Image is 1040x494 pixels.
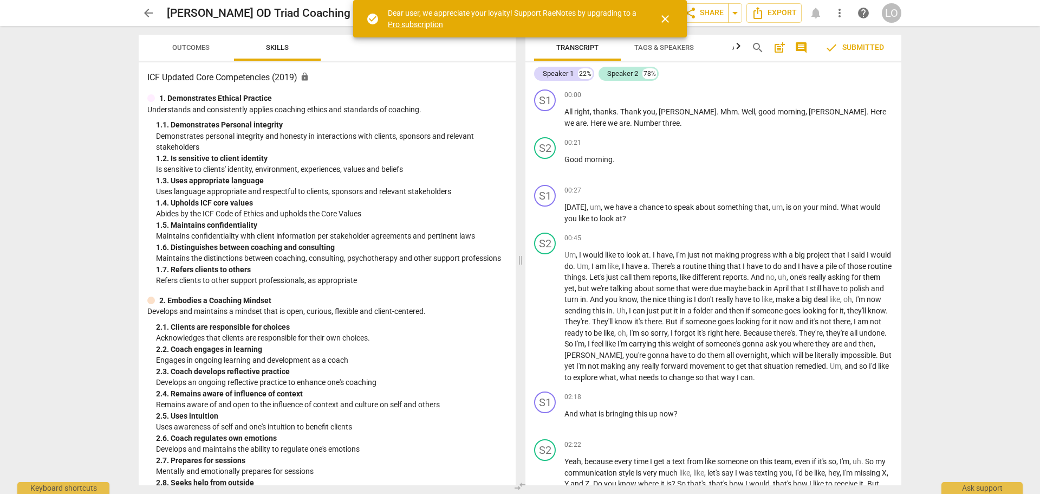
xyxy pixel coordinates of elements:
[798,262,802,271] span: I
[564,234,581,243] span: 00:45
[573,262,577,271] span: .
[751,273,766,281] span: And
[629,306,633,315] span: I
[619,262,622,271] span: ,
[796,295,802,304] span: a
[841,203,860,211] span: What
[775,273,778,281] span: ,
[564,155,584,164] span: Good
[619,295,637,304] span: know
[843,295,852,304] span: Filler word
[564,138,581,147] span: 00:21
[626,251,642,259] span: look
[576,251,579,259] span: ,
[626,306,629,315] span: ,
[656,251,673,259] span: have
[156,230,507,242] p: Maintains confidentiality with client information per stakeholder agreements and pertinent laws
[692,284,710,293] span: were
[617,251,626,259] span: to
[630,119,634,127] span: .
[729,7,742,20] span: arrow_drop_down
[870,251,891,259] span: would
[575,284,578,293] span: ,
[860,203,881,211] span: would
[771,39,788,56] button: Add summary
[605,251,617,259] span: like
[167,7,491,20] h2: [PERSON_NAME] OD Triad Coaching with [PERSON_NAME] [DATE]
[637,295,640,304] span: ,
[868,306,886,315] span: know
[710,284,724,293] span: due
[772,251,789,259] span: with
[564,91,581,100] span: 00:00
[588,317,592,326] span: .
[789,251,795,259] span: a
[867,251,870,259] span: I
[634,43,694,52] span: Tags & Speakers
[676,284,692,293] span: that
[642,68,657,79] div: 78%
[867,295,881,304] span: now
[680,306,687,315] span: in
[564,273,586,281] span: things
[795,317,810,326] span: and
[578,214,591,223] span: like
[589,273,606,281] span: Let's
[687,295,694,304] span: is
[620,107,643,116] span: Thank
[587,119,590,127] span: .
[790,284,806,293] span: that
[156,197,507,209] div: 1. 4. Upholds ICF core values
[820,203,837,211] span: mind
[601,203,604,211] span: ,
[590,203,601,211] span: Filler word
[769,203,772,211] span: ,
[17,482,109,494] div: Keyboard shortcuts
[857,7,870,20] span: help
[701,251,714,259] span: not
[606,273,620,281] span: just
[687,251,701,259] span: just
[616,107,620,116] span: .
[847,262,868,271] span: those
[147,71,507,84] h3: ICF Updated Core Competencies (2019)
[694,295,698,304] span: I
[633,273,652,281] span: them
[534,89,556,111] div: Change speaker
[643,262,648,271] span: a
[693,306,714,315] span: folder
[652,262,677,271] span: There's
[652,6,678,32] button: Close
[668,295,687,304] span: thing
[854,3,873,23] a: Help
[762,295,772,304] span: Filler word
[639,203,665,211] span: chance
[802,295,814,304] span: big
[814,295,829,304] span: deal
[587,203,590,211] span: ,
[147,104,507,116] p: Understands and consistently applies coaching ethics and standards of coaching.
[755,203,769,211] span: that
[159,295,271,306] p: 2. Embodies a Coaching Mindset
[648,262,652,271] span: .
[634,284,656,293] span: about
[620,273,633,281] span: call
[751,41,764,54] span: search
[564,251,576,259] span: Filler word
[752,306,784,315] span: someone
[743,262,746,271] span: I
[172,43,210,52] span: Outcomes
[838,262,847,271] span: of
[622,214,626,223] span: ?
[792,39,810,56] button: Show/Hide comments
[564,284,575,293] span: yet
[564,203,587,211] span: [DATE]
[156,164,507,175] p: Is sensitive to clients' identity, environment, experiences, values and beliefs
[156,153,507,164] div: 1. 2. Is sensitive to client identity
[633,203,639,211] span: a
[831,251,847,259] span: that
[851,273,863,281] span: for
[741,251,772,259] span: progress
[574,107,590,116] span: right
[816,37,893,59] button: Review is completed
